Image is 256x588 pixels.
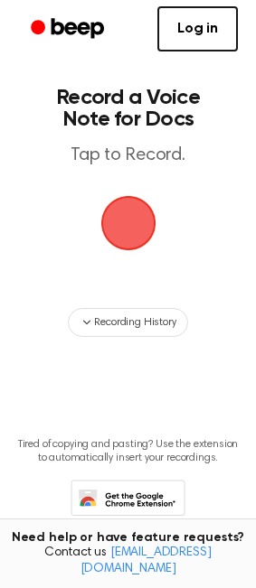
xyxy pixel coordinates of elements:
span: Recording History [94,314,175,331]
h1: Record a Voice Note for Docs [33,87,223,130]
span: Contact us [11,546,245,577]
img: Beep Logo [101,196,156,250]
button: Recording History [68,308,187,337]
p: Tired of copying and pasting? Use the extension to automatically insert your recordings. [14,438,242,465]
p: Tap to Record. [33,145,223,167]
a: Beep [18,12,120,47]
a: Log in [157,6,238,51]
a: [EMAIL_ADDRESS][DOMAIN_NAME] [81,546,212,575]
